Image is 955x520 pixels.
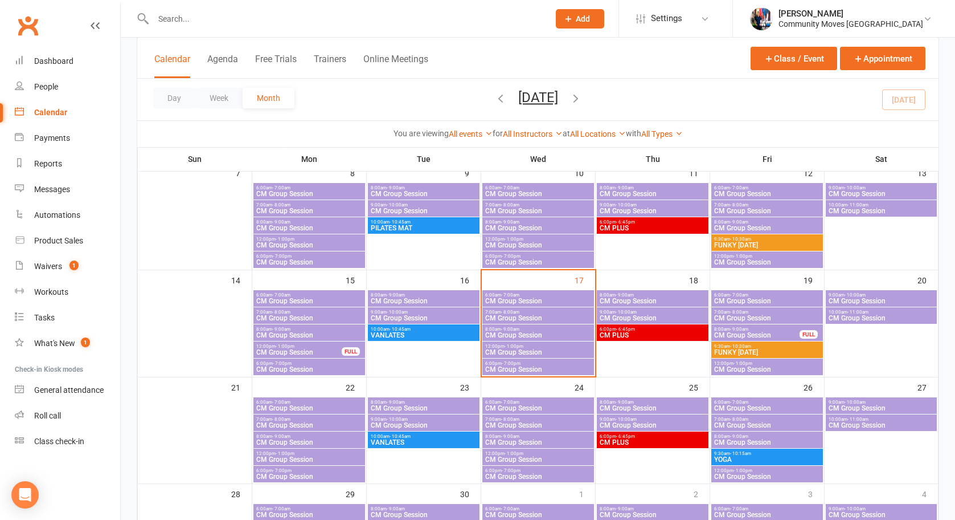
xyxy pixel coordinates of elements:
[150,11,541,27] input: Search...
[370,298,477,304] span: CM Group Session
[485,417,592,422] span: 7:00am
[370,310,477,315] span: 9:00am
[272,310,290,315] span: - 8:00am
[449,129,493,139] a: All events
[626,129,641,138] strong: with
[714,202,821,208] span: 7:00am
[460,484,481,503] div: 30
[730,327,748,332] span: - 9:00am
[153,88,195,108] button: Day
[714,332,800,339] span: CM Group Session
[730,292,748,298] span: - 7:00am
[733,254,752,259] span: - 1:00pm
[501,185,519,190] span: - 7:00am
[485,254,592,259] span: 6:00pm
[616,220,635,225] span: - 6:45pm
[556,9,604,29] button: Add
[485,451,592,456] span: 12:00pm
[256,434,363,439] span: 8:00am
[256,332,363,339] span: CM Group Session
[599,422,706,429] span: CM Group Session
[256,451,363,456] span: 12:00pm
[714,417,821,422] span: 7:00am
[485,225,592,231] span: CM Group Session
[15,279,120,305] a: Workouts
[370,225,477,231] span: PILATES MAT
[272,434,290,439] span: - 9:00am
[342,347,360,356] div: FULL
[751,47,837,70] button: Class / Event
[714,422,821,429] span: CM Group Session
[390,434,411,439] span: - 10:45am
[370,292,477,298] span: 8:00am
[502,468,520,473] span: - 7:00pm
[15,254,120,279] a: Waivers 1
[730,344,751,349] span: - 10:30am
[387,400,405,405] span: - 9:00am
[599,439,706,446] span: CM PLUS
[256,185,363,190] span: 6:00am
[616,292,634,298] span: - 9:00am
[15,305,120,331] a: Tasks
[714,185,821,190] span: 6:00am
[81,338,90,347] span: 1
[714,315,821,322] span: CM Group Session
[847,202,868,208] span: - 11:00am
[502,254,520,259] span: - 7:00pm
[730,310,748,315] span: - 8:00am
[917,163,938,182] div: 13
[387,202,408,208] span: - 10:00am
[273,254,292,259] span: - 7:00pm
[34,210,80,220] div: Automations
[845,292,866,298] span: - 10:00am
[599,185,706,190] span: 8:00am
[800,330,818,339] div: FULL
[714,220,821,225] span: 8:00am
[231,484,252,503] div: 28
[11,481,39,509] div: Open Intercom Messenger
[256,417,363,422] span: 7:00am
[599,327,706,332] span: 6:00pm
[616,327,635,332] span: - 6:45pm
[370,439,477,446] span: VANLATES
[730,202,748,208] span: - 8:00am
[370,327,477,332] span: 10:00am
[714,434,821,439] span: 8:00am
[231,270,252,289] div: 14
[502,361,520,366] span: - 7:00pm
[599,400,706,405] span: 8:00am
[465,163,481,182] div: 9
[15,377,120,403] a: General attendance kiosk mode
[15,125,120,151] a: Payments
[485,473,592,480] span: CM Group Session
[154,54,190,78] button: Calendar
[501,434,519,439] span: - 9:00am
[503,129,563,139] a: All Instructors
[390,327,411,332] span: - 10:45am
[485,298,592,304] span: CM Group Session
[616,434,635,439] span: - 6:45pm
[575,377,595,396] div: 24
[501,417,519,422] span: - 8:00am
[256,202,363,208] span: 7:00am
[599,332,706,339] span: CM PLUS
[273,361,292,366] span: - 7:00pm
[15,74,120,100] a: People
[485,361,592,366] span: 6:00pm
[370,190,477,197] span: CM Group Session
[599,292,706,298] span: 8:00am
[828,292,934,298] span: 9:00am
[651,6,682,31] span: Settings
[714,439,821,446] span: CM Group Session
[847,310,868,315] span: - 11:00am
[346,270,366,289] div: 15
[485,310,592,315] span: 7:00am
[350,163,366,182] div: 8
[576,14,590,23] span: Add
[387,185,405,190] span: - 9:00am
[714,473,821,480] span: CM Group Session
[616,417,637,422] span: - 10:00am
[778,9,923,19] div: [PERSON_NAME]
[485,327,592,332] span: 8:00am
[828,190,934,197] span: CM Group Session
